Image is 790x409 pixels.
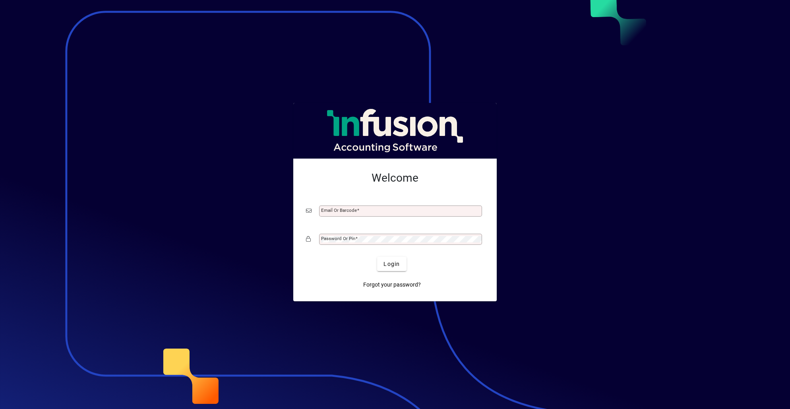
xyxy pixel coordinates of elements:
[321,236,355,241] mat-label: Password or Pin
[363,281,421,289] span: Forgot your password?
[306,171,484,185] h2: Welcome
[360,277,424,292] a: Forgot your password?
[321,207,357,213] mat-label: Email or Barcode
[383,260,400,268] span: Login
[377,257,406,271] button: Login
